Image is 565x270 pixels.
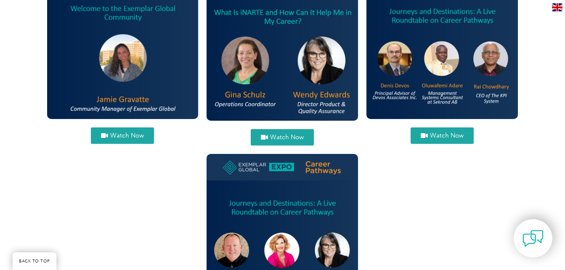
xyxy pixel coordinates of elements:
[552,3,562,11] img: en
[91,127,154,144] a: Watch Now
[270,134,304,140] span: Watch Now
[411,127,474,144] a: Watch Now
[430,132,464,139] span: Watch Now
[523,228,544,249] img: contact-chat.png
[251,129,314,146] a: Watch Now
[110,132,144,139] span: Watch Now
[13,252,56,270] a: BACK TO TOP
